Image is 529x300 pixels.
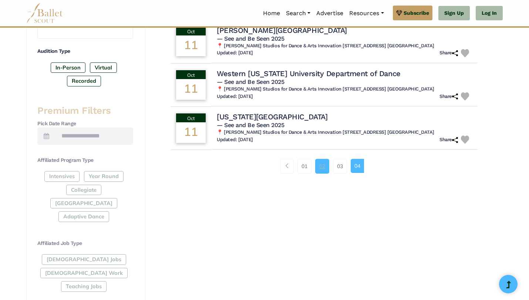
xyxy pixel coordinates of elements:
[439,137,458,143] h6: Share
[217,25,347,35] h4: [PERSON_NAME][GEOGRAPHIC_DATA]
[217,43,472,49] h6: 📍 [PERSON_NAME] Studios for Dance & Arts Innovation [STREET_ADDRESS] [GEOGRAPHIC_DATA]
[439,50,458,56] h6: Share
[217,78,284,85] span: — See and Be Seen 2025
[37,157,133,164] h4: Affiliated Program Type
[37,120,133,127] h4: Pick Date Range
[217,93,253,100] h6: Updated: [DATE]
[217,122,284,129] span: — See and Be Seen 2025
[37,48,133,55] h4: Audition Type
[217,137,253,143] h6: Updated: [DATE]
[346,6,387,21] a: Resources
[280,159,368,174] nav: Page navigation example
[176,27,206,35] div: Oct
[217,50,253,56] h6: Updated: [DATE]
[176,35,206,56] div: 11
[67,76,101,86] label: Recorded
[217,69,400,78] h4: Western [US_STATE] University Department of Dance
[37,105,133,117] h3: Premium Filters
[438,6,470,21] a: Sign Up
[439,93,458,100] h6: Share
[51,62,85,73] label: In-Person
[217,129,472,136] h6: 📍 [PERSON_NAME] Studios for Dance & Arts Innovation [STREET_ADDRESS] [GEOGRAPHIC_DATA]
[404,9,429,17] span: Subscribe
[176,113,206,122] div: Oct
[37,240,133,247] h4: Affiliated Job Type
[283,6,313,21] a: Search
[313,6,346,21] a: Advertise
[217,35,284,42] span: — See and Be Seen 2025
[176,122,206,143] div: 11
[176,79,206,100] div: 11
[315,159,329,174] a: 02
[351,159,364,173] a: 04
[333,159,347,174] a: 03
[217,86,472,92] h6: 📍 [PERSON_NAME] Studios for Dance & Arts Innovation [STREET_ADDRESS] [GEOGRAPHIC_DATA]
[90,62,117,73] label: Virtual
[297,159,311,174] a: 01
[176,70,206,79] div: Oct
[393,6,432,20] a: Subscribe
[217,112,327,122] h4: [US_STATE][GEOGRAPHIC_DATA]
[396,9,402,17] img: gem.svg
[260,6,283,21] a: Home
[476,6,503,21] a: Log In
